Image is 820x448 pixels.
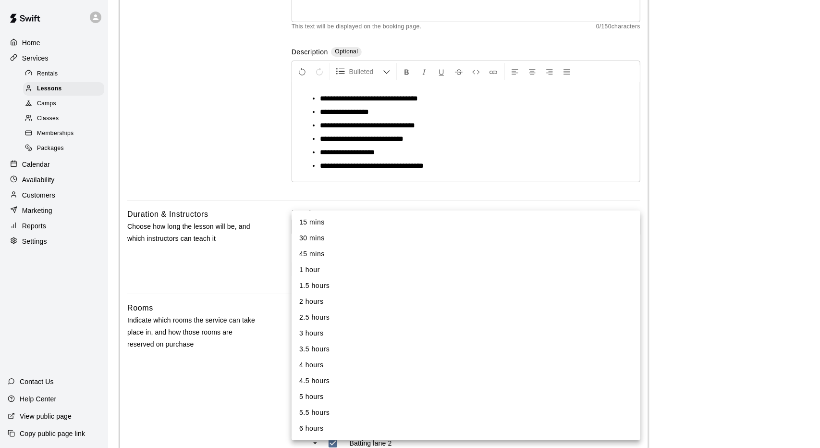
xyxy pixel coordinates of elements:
[292,230,640,246] li: 30 mins
[292,373,640,389] li: 4.5 hours
[292,421,640,436] li: 6 hours
[292,389,640,405] li: 5 hours
[292,246,640,262] li: 45 mins
[292,341,640,357] li: 3.5 hours
[292,262,640,278] li: 1 hour
[292,405,640,421] li: 5.5 hours
[292,294,640,310] li: 2 hours
[292,278,640,294] li: 1.5 hours
[292,214,640,230] li: 15 mins
[292,357,640,373] li: 4 hours
[292,310,640,325] li: 2.5 hours
[292,325,640,341] li: 3 hours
